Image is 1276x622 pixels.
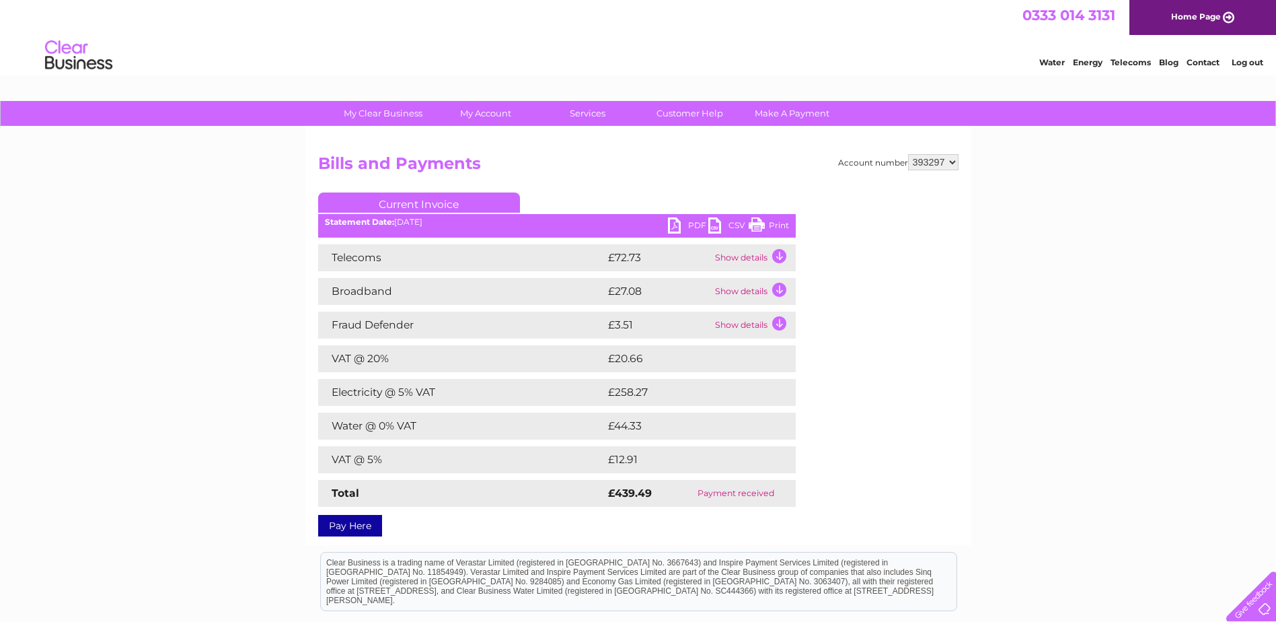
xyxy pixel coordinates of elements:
td: Water @ 0% VAT [318,413,605,440]
a: Log out [1232,57,1263,67]
a: My Account [430,101,541,126]
a: 0333 014 3131 [1022,7,1115,24]
a: Make A Payment [737,101,848,126]
td: £20.66 [605,345,770,372]
td: Electricity @ 5% VAT [318,379,605,406]
a: Blog [1159,57,1178,67]
td: £12.91 [605,446,766,473]
a: Contact [1187,57,1219,67]
a: Telecoms [1111,57,1151,67]
a: Pay Here [318,515,382,537]
td: Payment received [677,480,796,507]
strong: Total [332,487,359,499]
td: VAT @ 20% [318,345,605,372]
img: logo.png [44,35,113,76]
div: Clear Business is a trading name of Verastar Limited (registered in [GEOGRAPHIC_DATA] No. 3667643... [321,7,956,65]
td: £27.08 [605,278,712,305]
td: Broadband [318,278,605,305]
a: My Clear Business [328,101,439,126]
td: £258.27 [605,379,772,406]
div: [DATE] [318,217,796,227]
a: Current Invoice [318,193,520,213]
div: Account number [838,154,959,170]
h2: Bills and Payments [318,154,959,180]
a: Print [749,217,789,237]
td: Show details [712,312,796,339]
a: Energy [1073,57,1102,67]
td: Fraud Defender [318,312,605,339]
td: £44.33 [605,413,768,440]
td: £72.73 [605,244,712,271]
a: CSV [708,217,749,237]
strong: £439.49 [608,487,652,499]
a: Services [532,101,643,126]
td: Show details [712,244,796,271]
a: Customer Help [634,101,745,126]
td: VAT @ 5% [318,446,605,473]
td: Telecoms [318,244,605,271]
b: Statement Date: [325,217,394,227]
a: PDF [668,217,708,237]
td: £3.51 [605,312,712,339]
a: Water [1039,57,1065,67]
td: Show details [712,278,796,305]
